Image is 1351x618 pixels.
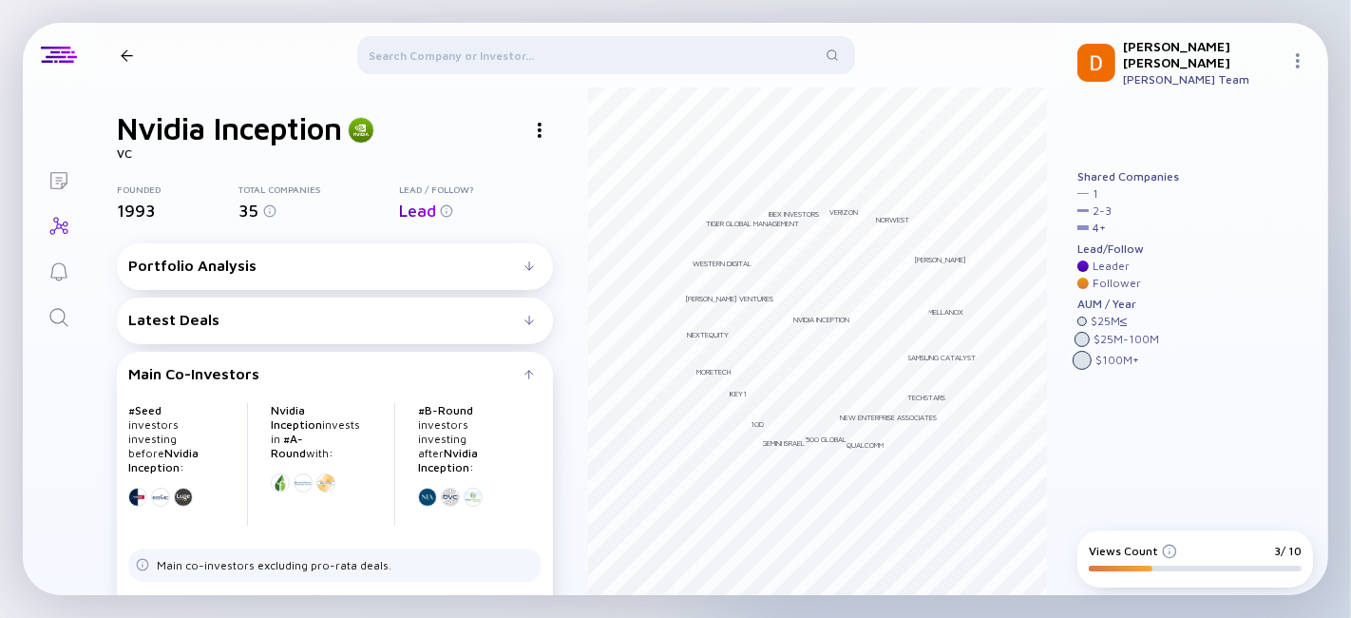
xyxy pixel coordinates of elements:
div: Total Companies [239,183,400,195]
span: investors investing before : [128,403,199,474]
img: Dana Profile Picture [1077,44,1115,82]
div: Mellanox [929,307,964,317]
div: $ 100M + [1095,354,1139,367]
strong: Nvidia Inception [128,446,199,474]
div: Ibex Investors [769,209,819,219]
div: 4 + [1093,222,1106,235]
img: Info for Lead / Follow? [440,204,453,218]
div: MoreTech [696,367,731,377]
h1: Nvidia Inception [117,110,342,146]
div: Views Count [1089,544,1177,558]
strong: Nvidia Inception [271,403,322,432]
img: Info for Total Companies [263,204,276,218]
div: Samsung Catalyst [908,353,977,362]
div: 1993 [117,201,239,221]
div: Verizon [829,207,858,217]
div: Main Co-Investors [128,365,524,382]
a: Lists [23,156,94,202]
div: [PERSON_NAME] Team [1123,72,1283,87]
span: invests in with: [271,403,360,460]
div: Lead / Follow? [399,183,553,195]
div: Founded [117,183,239,195]
div: ≤ [1120,315,1128,328]
div: Shared Companies [1077,170,1179,183]
div: Leader [1093,260,1130,273]
span: Lead [399,201,436,221]
div: Tiger Global Management [706,219,799,228]
div: Gemini Israel [763,438,806,448]
div: 3/ 10 [1274,544,1302,558]
div: 1 [1093,187,1098,201]
div: New Enterprise Associates [840,413,937,422]
div: Nvidia Inception [793,315,849,324]
div: $ 25M [1091,315,1128,328]
strong: # B-Round [418,403,473,417]
div: Follower [1093,277,1141,290]
div: Portfolio Analysis [128,257,524,274]
div: Techstars [907,393,945,402]
strong: Nvidia Inception [418,446,478,474]
div: NextEquity [687,330,729,339]
strong: # Seed [128,403,162,417]
div: VC [117,146,553,161]
a: Investor Map [23,202,94,247]
div: [PERSON_NAME] ventures [685,294,773,303]
div: [PERSON_NAME] [PERSON_NAME] [1123,38,1283,70]
div: 2 - 3 [1093,204,1112,218]
strong: # A-Round [271,432,306,460]
a: Search [23,293,94,338]
a: Reminders [23,247,94,293]
span: investors investing after : [418,403,478,474]
img: Investor Actions [538,123,542,138]
div: Latest Deals [128,311,524,328]
div: Lead/Follow [1077,242,1179,256]
img: Tags Dislacimer info icon [136,558,149,571]
div: AUM / Year [1077,298,1179,311]
div: Western Digital [693,259,752,268]
div: [PERSON_NAME] [914,255,966,264]
div: 500 Global [806,435,847,444]
div: Qualcomm [847,440,884,450]
div: Main co-investors excluding pro-rata deals. [157,558,391,572]
span: 35 [239,201,259,221]
div: Norwest [876,215,909,224]
div: Key1 [730,389,747,398]
div: 10D [751,419,764,429]
img: Menu [1290,53,1305,68]
div: $ 25M - 100M [1094,333,1159,346]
